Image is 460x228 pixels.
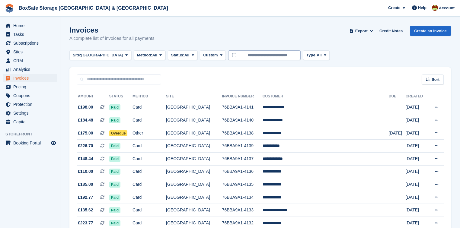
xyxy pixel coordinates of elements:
a: menu [3,109,57,117]
td: 76BBA9A1-4139 [222,140,263,153]
span: All [317,52,322,58]
td: 76BBA9A1-4140 [222,114,263,127]
a: menu [3,74,57,82]
td: Other [133,127,166,140]
td: [GEOGRAPHIC_DATA] [166,127,222,140]
td: [GEOGRAPHIC_DATA] [166,153,222,166]
td: Card [133,114,166,127]
span: Paid [109,195,120,201]
td: 76BBA9A1-4138 [222,127,263,140]
th: Customer [263,92,389,101]
span: Help [418,5,426,11]
span: Create [388,5,400,11]
a: menu [3,100,57,109]
span: Paid [109,156,120,162]
a: menu [3,21,57,30]
span: Export [355,28,368,34]
a: menu [3,83,57,91]
td: [DATE] [406,191,428,204]
a: Credit Notes [377,26,405,36]
span: Paid [109,220,120,226]
button: Method: All [134,50,165,60]
td: [DATE] [406,153,428,166]
span: All [184,52,190,58]
span: Tasks [13,30,50,39]
a: menu [3,118,57,126]
td: [DATE] [406,178,428,191]
button: Custom [200,50,226,60]
span: Overdue [109,130,128,136]
a: Create an Invoice [410,26,451,36]
td: [GEOGRAPHIC_DATA] [166,114,222,127]
td: [GEOGRAPHIC_DATA] [166,191,222,204]
span: Status: [171,52,184,58]
span: All [152,52,157,58]
td: 76BBA9A1-4136 [222,165,263,178]
a: menu [3,48,57,56]
span: Paid [109,143,120,149]
span: Paid [109,104,120,110]
span: Capital [13,118,50,126]
span: Site: [73,52,81,58]
span: Paid [109,207,120,213]
a: menu [3,65,57,74]
th: Due [389,92,406,101]
span: Booking Portal [13,139,50,147]
th: Site [166,92,222,101]
span: Analytics [13,65,50,74]
th: Status [109,92,133,101]
span: Sort [432,77,439,83]
td: [DATE] [406,114,428,127]
p: A complete list of invoices for all payments [69,35,155,42]
td: Card [133,153,166,166]
td: Card [133,178,166,191]
span: [GEOGRAPHIC_DATA] [81,52,123,58]
img: stora-icon-8386f47178a22dfd0bd8f6a31ec36ba5ce8667c1dd55bd0f319d3a0aa187defe.svg [5,4,14,13]
span: £223.77 [78,220,93,226]
td: 76BBA9A1-4134 [222,191,263,204]
h1: Invoices [69,26,155,34]
td: [DATE] [406,204,428,217]
span: £192.77 [78,194,93,201]
td: [GEOGRAPHIC_DATA] [166,101,222,114]
a: Preview store [50,139,57,147]
button: Status: All [168,50,197,60]
td: [GEOGRAPHIC_DATA] [166,140,222,153]
span: £148.44 [78,156,93,162]
td: Card [133,140,166,153]
td: [DATE] [389,127,406,140]
span: Pricing [13,83,50,91]
td: [DATE] [406,165,428,178]
span: £185.00 [78,181,93,188]
span: Subscriptions [13,39,50,47]
span: Type: [306,52,317,58]
td: [GEOGRAPHIC_DATA] [166,165,222,178]
span: Coupons [13,91,50,100]
a: BoxSafe Storage [GEOGRAPHIC_DATA] & [GEOGRAPHIC_DATA] [16,3,171,13]
span: CRM [13,56,50,65]
a: menu [3,39,57,47]
span: Paid [109,182,120,188]
td: [GEOGRAPHIC_DATA] [166,204,222,217]
span: Method: [137,52,152,58]
th: Method [133,92,166,101]
span: Paid [109,169,120,175]
td: [DATE] [406,140,428,153]
td: Card [133,165,166,178]
button: Type: All [303,50,330,60]
span: £184.48 [78,117,93,123]
a: menu [3,91,57,100]
a: menu [3,56,57,65]
td: 76BBA9A1-4141 [222,101,263,114]
span: Custom [203,52,218,58]
span: Storefront [5,131,60,137]
span: Account [439,5,455,11]
td: [DATE] [406,101,428,114]
td: Card [133,204,166,217]
td: [DATE] [406,127,428,140]
td: Card [133,101,166,114]
span: Home [13,21,50,30]
td: 76BBA9A1-4133 [222,204,263,217]
span: £175.00 [78,130,93,136]
td: Card [133,191,166,204]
